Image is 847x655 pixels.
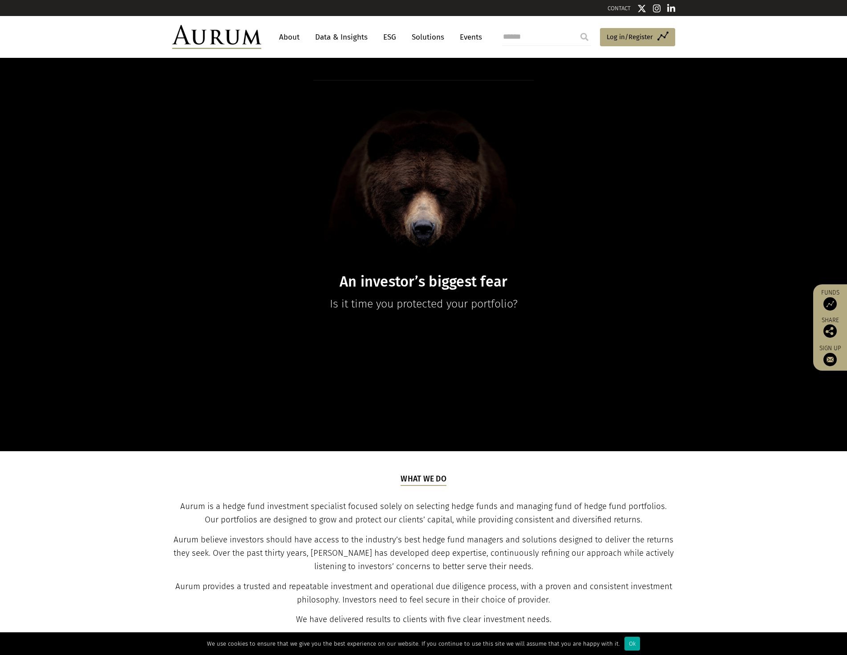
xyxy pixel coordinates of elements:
[311,29,372,45] a: Data & Insights
[180,501,667,525] span: Aurum is a hedge fund investment specialist focused solely on selecting hedge funds and managing ...
[600,28,675,47] a: Log in/Register
[296,615,551,624] span: We have delivered results to clients with five clear investment needs.
[607,32,653,42] span: Log in/Register
[818,317,843,338] div: Share
[608,5,631,12] a: CONTACT
[575,28,593,46] input: Submit
[637,4,646,13] img: Twitter icon
[818,344,843,366] a: Sign up
[823,297,837,311] img: Access Funds
[624,637,640,651] div: Ok
[823,324,837,338] img: Share this post
[818,289,843,311] a: Funds
[174,535,674,571] span: Aurum believe investors should have access to the industry’s best hedge fund managers and solutio...
[667,4,675,13] img: Linkedin icon
[252,273,596,291] h1: An investor’s biggest fear
[175,582,672,605] span: Aurum provides a trusted and repeatable investment and operational due diligence process, with a ...
[275,29,304,45] a: About
[401,473,446,486] h5: What we do
[172,25,261,49] img: Aurum
[823,353,837,366] img: Sign up to our newsletter
[653,4,661,13] img: Instagram icon
[252,295,596,313] p: Is it time you protected your portfolio?
[407,29,449,45] a: Solutions
[379,29,401,45] a: ESG
[455,29,482,45] a: Events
